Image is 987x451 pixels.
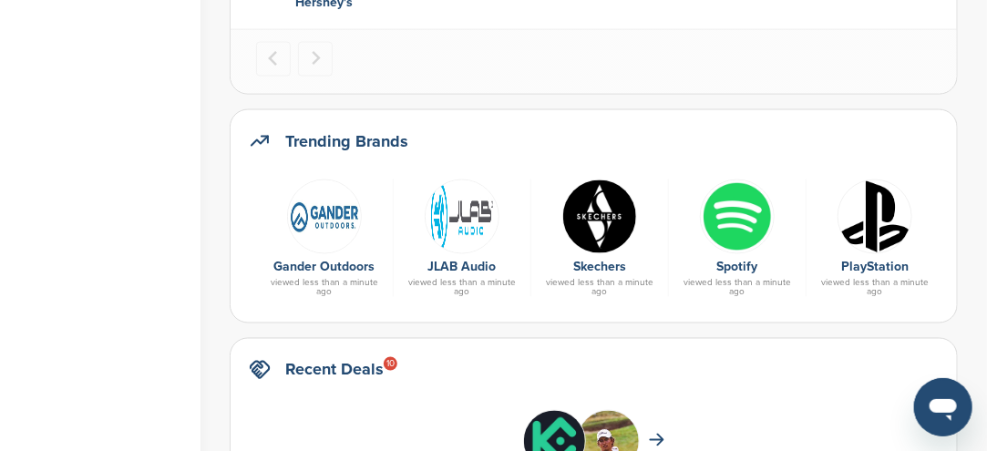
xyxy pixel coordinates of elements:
[540,279,659,297] div: viewed less than a minute ago
[816,279,934,297] div: viewed less than a minute ago
[838,179,912,254] img: Data
[700,179,775,254] img: Vrpucdn2 400x400
[285,357,384,383] h2: Recent Deals
[287,179,362,254] img: 250px gander outdoors logo
[540,179,659,252] a: 8nczzt4r 400x400
[914,378,972,436] iframe: Button to launch messaging window
[678,279,797,297] div: viewed less than a minute ago
[428,260,497,275] a: JLAB Audio
[403,179,521,252] a: Logo
[265,279,384,297] div: viewed less than a minute ago
[573,260,626,275] a: Skechers
[265,179,384,252] a: 250px gander outdoors logo
[298,42,333,77] button: Next slide
[841,260,909,275] a: PlayStation
[274,260,375,275] a: Gander Outdoors
[384,357,397,371] div: 10
[816,179,934,252] a: Data
[425,179,499,254] img: Logo
[256,42,291,77] button: Previous slide
[562,179,637,254] img: 8nczzt4r 400x400
[717,260,758,275] a: Spotify
[403,279,521,297] div: viewed less than a minute ago
[285,128,408,154] h2: Trending Brands
[678,179,797,252] a: Vrpucdn2 400x400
